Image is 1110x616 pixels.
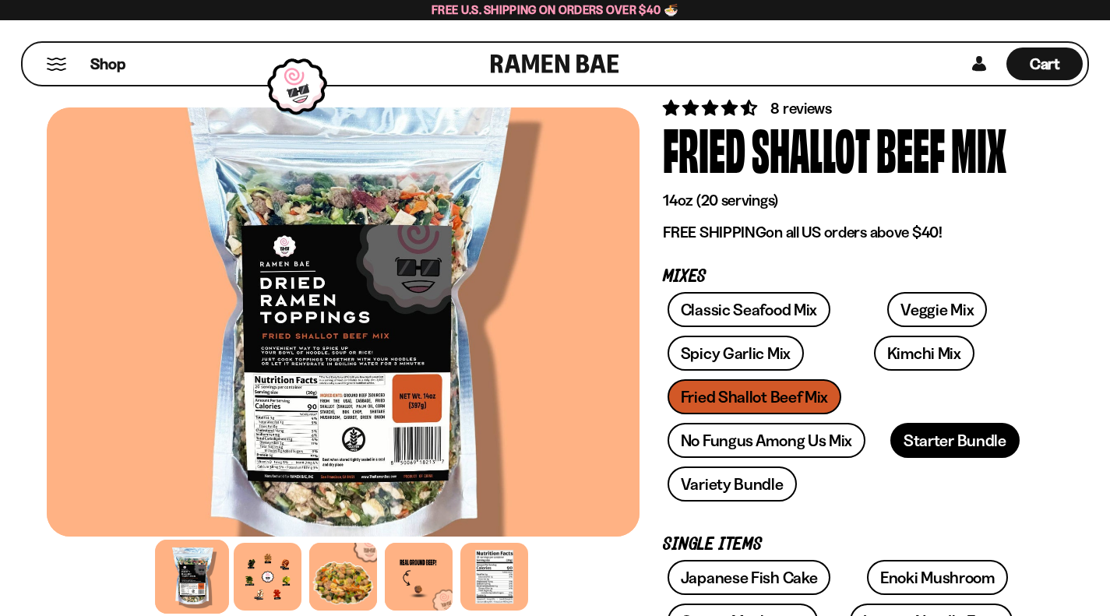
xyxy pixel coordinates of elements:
div: Shallot [752,119,870,178]
a: Starter Bundle [890,423,1020,458]
a: Shop [90,48,125,80]
a: Classic Seafood Mix [668,292,830,327]
strong: FREE SHIPPING [663,223,766,241]
p: Mixes [663,269,1040,284]
div: Mix [951,119,1006,178]
div: Fried [663,119,745,178]
span: Cart [1030,55,1060,73]
a: Cart [1006,43,1083,85]
span: Free U.S. Shipping on Orders over $40 🍜 [432,2,678,17]
button: Mobile Menu Trigger [46,58,67,71]
a: Enoki Mushroom [867,560,1008,595]
a: Variety Bundle [668,466,797,502]
div: Beef [876,119,945,178]
a: Kimchi Mix [874,336,974,371]
a: No Fungus Among Us Mix [668,423,865,458]
a: Veggie Mix [887,292,987,327]
span: Shop [90,54,125,75]
p: 14oz (20 servings) [663,191,1040,210]
a: Spicy Garlic Mix [668,336,804,371]
p: on all US orders above $40! [663,223,1040,242]
a: Japanese Fish Cake [668,560,831,595]
span: 8 reviews [770,99,831,118]
p: Single Items [663,537,1040,552]
span: 4.62 stars [663,98,760,118]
